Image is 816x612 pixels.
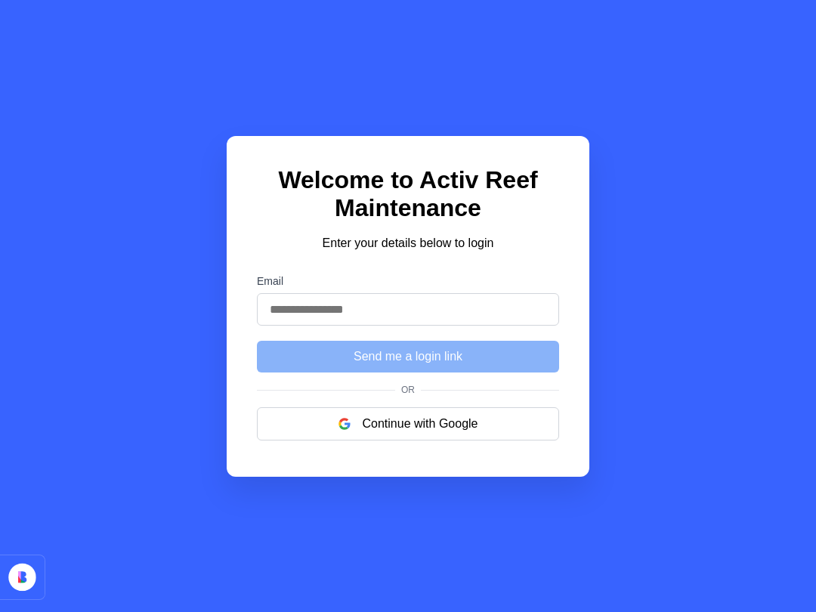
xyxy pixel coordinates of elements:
span: Or [395,385,421,395]
button: Send me a login link [257,341,559,372]
button: Continue with Google [257,407,559,440]
label: Email [257,275,559,287]
p: Enter your details below to login [257,234,559,252]
h1: Welcome to Activ Reef Maintenance [257,166,559,222]
img: google logo [338,418,351,430]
